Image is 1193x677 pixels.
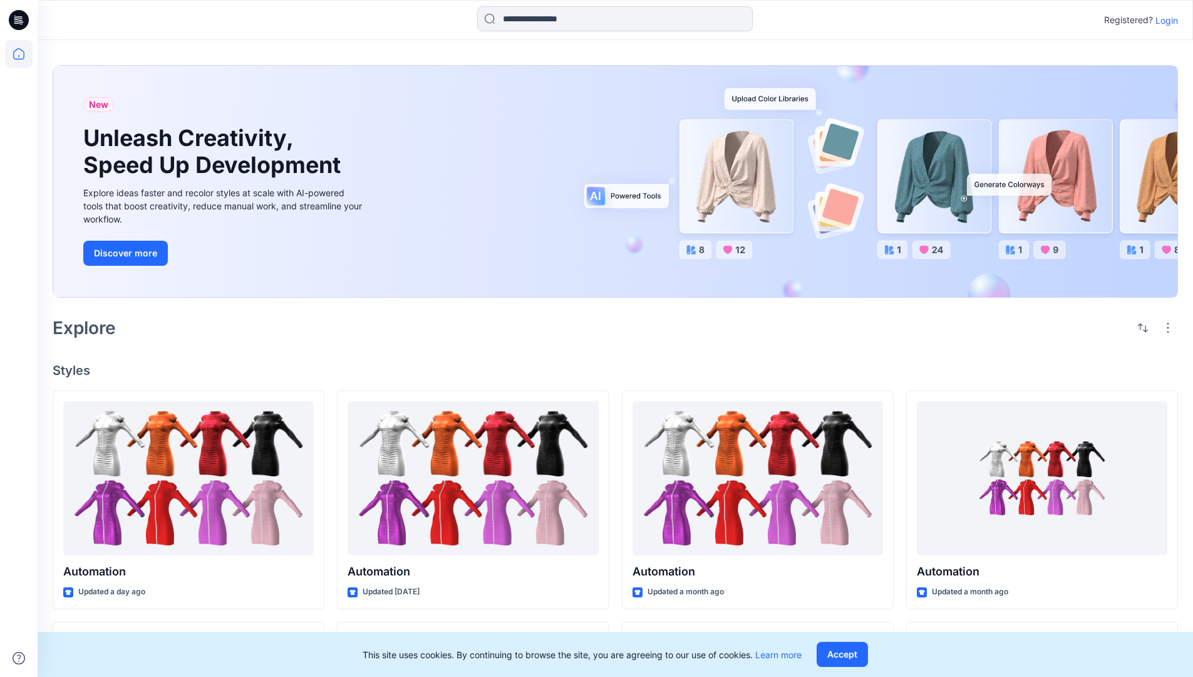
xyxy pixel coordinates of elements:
[648,585,724,599] p: Updated a month ago
[363,585,420,599] p: Updated [DATE]
[89,97,108,112] span: New
[932,585,1008,599] p: Updated a month ago
[633,563,883,580] p: Automation
[63,401,314,556] a: Automation
[917,401,1167,556] a: Automation
[83,186,365,226] div: Explore ideas faster and recolor styles at scale with AI-powered tools that boost creativity, red...
[1155,14,1178,27] p: Login
[53,363,1178,378] h4: Styles
[63,563,314,580] p: Automation
[348,401,598,556] a: Automation
[363,648,802,661] p: This site uses cookies. By continuing to browse the site, you are agreeing to our use of cookies.
[83,241,365,266] a: Discover more
[817,642,868,667] button: Accept
[83,125,346,179] h1: Unleash Creativity, Speed Up Development
[53,318,116,338] h2: Explore
[78,585,145,599] p: Updated a day ago
[755,649,802,660] a: Learn more
[348,563,598,580] p: Automation
[83,241,168,266] button: Discover more
[917,563,1167,580] p: Automation
[1104,13,1153,28] p: Registered?
[633,401,883,556] a: Automation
